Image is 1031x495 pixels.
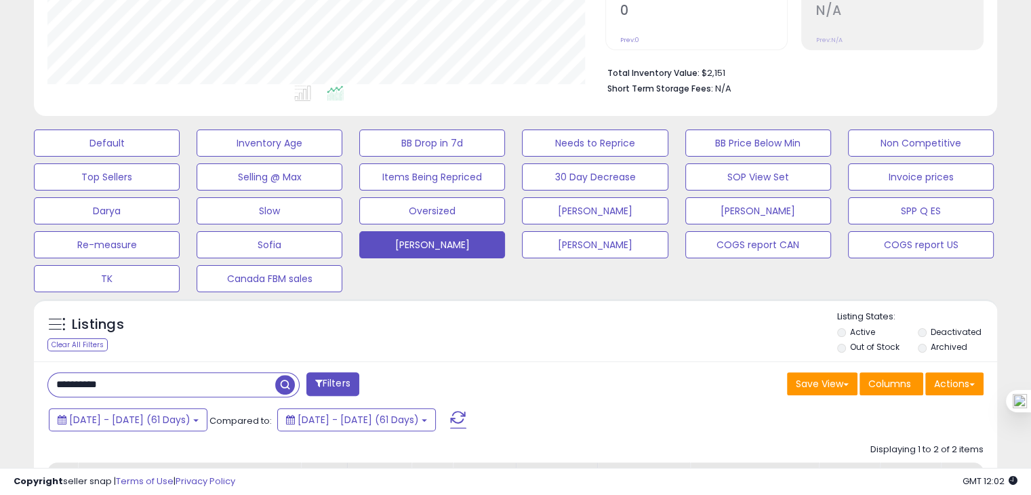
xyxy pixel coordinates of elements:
[209,414,272,427] span: Compared to:
[930,326,981,338] label: Deactivated
[685,163,831,191] button: SOP View Set
[685,197,831,224] button: [PERSON_NAME]
[49,408,207,431] button: [DATE] - [DATE] (61 Days)
[14,475,63,488] strong: Copyright
[522,197,668,224] button: [PERSON_NAME]
[197,197,342,224] button: Slow
[306,372,359,396] button: Filters
[72,315,124,334] h5: Listings
[850,341,899,353] label: Out of Stock
[359,130,505,157] button: BB Drop in 7d
[34,163,180,191] button: Top Sellers
[197,130,342,157] button: Inventory Age
[34,197,180,224] button: Darya
[34,231,180,258] button: Re-measure
[930,341,967,353] label: Archived
[685,231,831,258] button: COGS report CAN
[787,372,857,395] button: Save View
[870,443,984,456] div: Displaying 1 to 2 of 2 items
[522,130,668,157] button: Needs to Reprice
[1013,394,1027,408] img: one_i.png
[607,64,973,80] li: $2,151
[359,231,505,258] button: [PERSON_NAME]
[848,231,994,258] button: COGS report US
[848,130,994,157] button: Non Competitive
[925,372,984,395] button: Actions
[34,130,180,157] button: Default
[359,163,505,191] button: Items Being Repriced
[277,408,436,431] button: [DATE] - [DATE] (61 Days)
[522,163,668,191] button: 30 Day Decrease
[69,413,190,427] span: [DATE] - [DATE] (61 Days)
[868,377,911,391] span: Columns
[837,311,997,323] p: Listing States:
[522,231,668,258] button: [PERSON_NAME]
[816,3,983,21] h2: N/A
[14,475,235,488] div: seller snap | |
[359,197,505,224] button: Oversized
[620,3,787,21] h2: 0
[197,163,342,191] button: Selling @ Max
[197,265,342,292] button: Canada FBM sales
[816,36,843,44] small: Prev: N/A
[848,197,994,224] button: SPP Q ES
[850,326,875,338] label: Active
[860,372,923,395] button: Columns
[848,163,994,191] button: Invoice prices
[197,231,342,258] button: Sofia
[620,36,639,44] small: Prev: 0
[685,130,831,157] button: BB Price Below Min
[715,82,731,95] span: N/A
[963,475,1017,488] span: 2025-09-11 12:02 GMT
[607,83,713,94] b: Short Term Storage Fees:
[34,265,180,292] button: TK
[298,413,419,427] span: [DATE] - [DATE] (61 Days)
[176,475,235,488] a: Privacy Policy
[116,475,174,488] a: Terms of Use
[607,67,700,79] b: Total Inventory Value:
[47,338,108,351] div: Clear All Filters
